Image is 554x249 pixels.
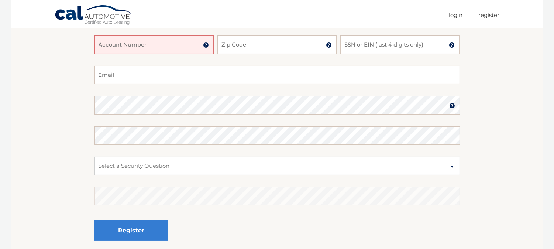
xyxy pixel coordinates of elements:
img: tooltip.svg [326,42,332,48]
img: tooltip.svg [449,42,455,48]
a: Login [449,9,463,21]
input: Email [94,66,460,84]
input: Zip Code [217,35,337,54]
input: Account Number [94,35,214,54]
input: SSN or EIN (last 4 digits only) [340,35,460,54]
img: tooltip.svg [449,103,455,109]
a: Cal Automotive [55,5,132,26]
a: Register [479,9,500,21]
button: Register [94,220,168,241]
img: tooltip.svg [203,42,209,48]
